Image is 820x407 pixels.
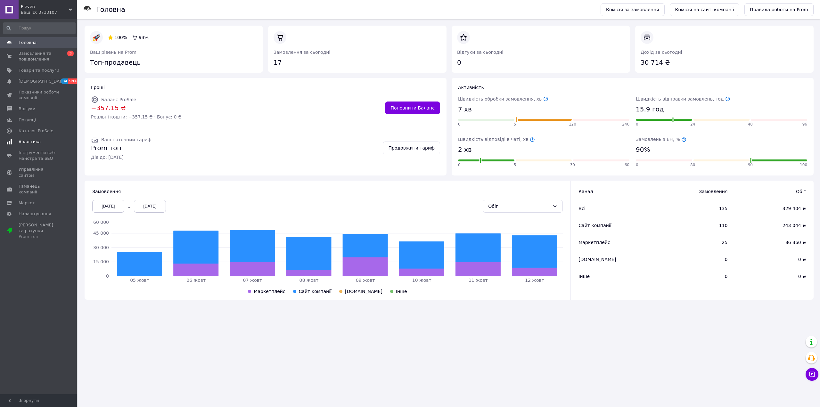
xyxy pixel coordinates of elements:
[636,96,730,102] span: Швидкість відправки замовлень, год
[91,103,182,113] span: −357.15 ₴
[19,183,59,195] span: Гаманець компанії
[19,117,36,123] span: Покупці
[19,68,59,73] span: Товари та послуги
[91,114,182,120] span: Реальні кошти: −357.15 ₴ · Бонус: 0 ₴
[299,278,319,283] tspan: 08 жовт
[412,278,431,283] tspan: 10 жовт
[385,102,440,114] a: Поповнити Баланс
[636,137,686,142] span: Замовлень з ЕН, %
[19,150,59,161] span: Інструменти веб-майстра та SEO
[396,289,407,294] span: Інше
[19,40,37,45] span: Головна
[106,273,109,279] tspan: 0
[578,206,585,211] span: Всi
[19,222,59,240] span: [PERSON_NAME] та рахунки
[356,278,375,283] tspan: 09 жовт
[748,162,753,168] span: 90
[458,85,484,90] span: Активність
[19,89,59,101] span: Показники роботи компанії
[625,162,629,168] span: 60
[744,3,814,16] a: Правила роботи на Prom
[130,278,149,283] tspan: 05 жовт
[93,220,109,225] tspan: 60 000
[458,145,472,154] span: 2 хв
[19,139,41,145] span: Аналітика
[690,122,695,127] span: 24
[101,137,152,142] span: Ваш поточний тариф
[578,189,593,194] span: Канал
[254,289,285,294] span: Маркетплейс
[458,137,535,142] span: Швидкість відповіді в чаті, хв
[802,122,807,127] span: 96
[19,106,35,112] span: Відгуки
[101,97,136,102] span: Баланс ProSale
[458,96,548,102] span: Швидкість обробки замовлення, хв
[383,142,440,154] a: Продовжити тариф
[800,162,807,168] span: 100
[578,274,590,279] span: Інше
[19,234,59,240] div: Prom топ
[569,122,576,127] span: 120
[458,105,472,114] span: 7 хв
[660,239,728,246] span: 25
[19,51,59,62] span: Замовлення та повідомлення
[806,368,818,381] button: Чат з покупцем
[740,222,806,229] span: 243 044 ₴
[740,256,806,263] span: 0 ₴
[601,3,665,16] a: Комісія за замовлення
[740,273,806,280] span: 0 ₴
[19,128,53,134] span: Каталог ProSale
[91,154,152,160] span: Діє до: [DATE]
[93,245,109,250] tspan: 30 000
[740,188,806,195] span: Обіг
[345,289,382,294] span: [DOMAIN_NAME]
[134,200,166,213] div: [DATE]
[114,35,127,40] span: 100%
[525,278,544,283] tspan: 12 жовт
[19,78,66,84] span: [DEMOGRAPHIC_DATA]
[21,10,77,15] div: Ваш ID: 3733107
[93,259,109,264] tspan: 15 000
[68,78,79,84] span: 99+
[690,162,695,168] span: 80
[670,3,740,16] a: Комісія на сайті компанії
[740,239,806,246] span: 86 360 ₴
[514,162,516,168] span: 5
[3,22,76,34] input: Пошук
[578,223,611,228] span: Сайт компанії
[92,189,121,194] span: Замовлення
[660,188,728,195] span: Замовлення
[21,4,69,10] span: Eleven
[636,162,638,168] span: 0
[748,122,753,127] span: 48
[186,278,206,283] tspan: 06 жовт
[469,278,488,283] tspan: 11 жовт
[458,162,461,168] span: 0
[67,51,74,56] span: 3
[61,78,68,84] span: 34
[660,205,728,212] span: 135
[96,6,125,13] h1: Головна
[636,105,664,114] span: 15.9 год
[570,162,575,168] span: 30
[488,203,550,210] div: Обіг
[91,85,105,90] span: Гроші
[660,222,728,229] span: 110
[93,231,109,236] tspan: 45 000
[91,143,152,153] span: Prom топ
[622,122,629,127] span: 240
[299,289,332,294] span: Сайт компанії
[578,240,610,245] span: Маркетплейс
[19,167,59,178] span: Управління сайтом
[19,211,51,217] span: Налаштування
[660,273,728,280] span: 0
[636,145,650,154] span: 90%
[243,278,262,283] tspan: 07 жовт
[740,205,806,212] span: 329 404 ₴
[660,256,728,263] span: 0
[92,200,124,213] div: [DATE]
[636,122,638,127] span: 0
[578,257,616,262] span: [DOMAIN_NAME]
[19,200,35,206] span: Маркет
[458,122,461,127] span: 0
